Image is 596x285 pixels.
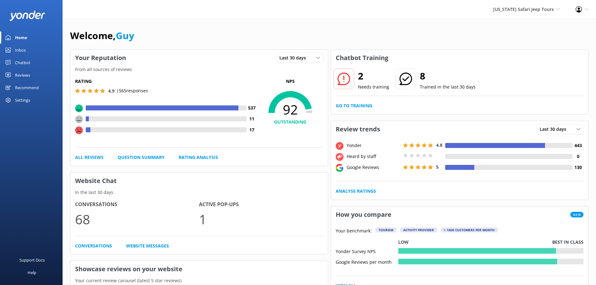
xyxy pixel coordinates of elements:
[70,261,328,277] h3: Showcase reviews on your website
[573,142,583,149] h4: 443
[75,201,199,209] h4: Conversations
[436,142,442,148] span: 4.8
[336,188,376,195] a: Analyse Ratings
[257,102,323,117] span: 92
[358,84,389,90] p: Needs training
[75,78,257,85] h5: Rating
[257,78,323,85] p: NPS
[247,104,257,111] h4: 537
[573,153,583,160] h4: 0
[398,239,409,246] p: Low
[331,121,385,137] h3: Review trends
[336,259,398,264] div: Google Reviews per month
[247,115,257,122] h4: 11
[420,69,476,84] h2: 8
[15,94,30,106] div: Settings
[493,6,554,12] span: [US_STATE] Safari Jeep Tours
[75,154,104,161] a: All Reviews
[336,102,372,109] a: Go to Training
[441,227,498,232] div: > 1000 customers per month
[118,154,165,161] a: Question Summary
[573,164,583,171] h4: 130
[279,54,310,61] span: Last 30 days
[15,69,30,81] div: Reviews
[75,209,199,230] p: 68
[199,209,323,230] p: 1
[540,126,570,133] span: Last 30 days
[116,29,134,42] a: Guy
[345,164,401,171] div: Google Reviews
[331,50,393,66] h3: Chatbot Training
[336,227,372,235] p: Your benchmark:
[19,254,45,266] div: Support Docs
[345,142,401,149] div: Yonder
[570,212,583,217] span: New
[375,227,396,232] div: Tourism
[70,28,134,43] h1: Welcome,
[126,242,169,249] a: Website Messages
[9,11,45,21] img: yonder-white-logo.png
[247,126,257,133] h4: 17
[336,248,398,254] div: Yonder Survey NPS
[28,266,36,279] div: Help
[331,206,396,223] h3: How you compare
[358,69,389,84] h2: 2
[345,153,401,160] div: Heard by staff
[15,31,27,44] div: Home
[108,88,115,94] span: 4.9
[70,66,328,73] p: From all sources of reviews
[70,189,328,196] p: In the last 30 days
[436,164,439,170] span: 5
[15,44,26,56] div: Inbox
[552,239,583,246] p: Best in class
[116,87,148,94] p: | 565 responses
[70,277,328,284] p: Your current review carousel (latest 5 star reviews)
[199,201,323,209] h4: Active Pop-ups
[420,84,476,90] p: Trained in the last 30 days
[70,173,328,189] h3: Website Chat
[257,119,323,125] h4: OUTSTANDING
[400,227,437,232] div: Activity Provider
[15,81,39,94] div: Recommend
[70,50,131,66] h3: Your Reputation
[179,154,218,161] a: Rating Analysis
[15,56,30,69] div: Chatbot
[75,242,112,249] a: Conversations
